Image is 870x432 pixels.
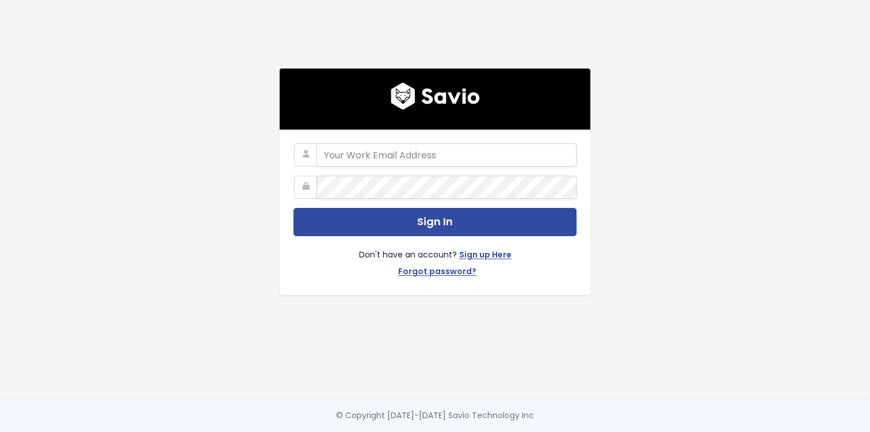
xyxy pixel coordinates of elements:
[391,82,480,110] img: logo600x187.a314fd40982d.png
[336,408,534,423] div: © Copyright [DATE]-[DATE] Savio Technology Inc
[316,143,577,166] input: Your Work Email Address
[293,236,577,281] div: Don't have an account?
[459,248,512,264] a: Sign up Here
[398,264,476,281] a: Forgot password?
[293,208,577,236] button: Sign In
